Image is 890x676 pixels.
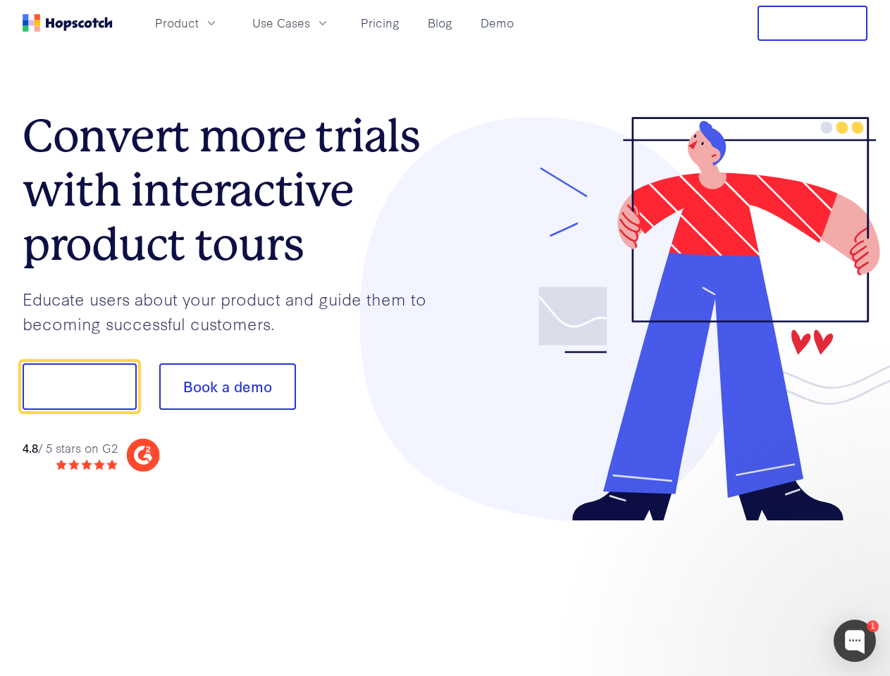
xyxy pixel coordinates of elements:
strong: 4.8 [23,439,38,456]
div: 1 [867,620,879,632]
button: Show me! [23,363,137,410]
a: Demo [475,11,519,35]
p: Educate users about your product and guide them to becoming successful customers. [23,287,445,335]
a: Home [23,14,113,32]
button: Product [147,11,227,35]
a: Pricing [355,11,405,35]
span: Use Cases [252,14,310,32]
h1: Convert more trials with interactive product tours [23,109,445,271]
button: Free Trial [758,6,867,41]
div: / 5 stars on G2 [23,439,118,457]
span: Product [155,14,199,32]
button: Book a demo [159,363,296,410]
button: Use Cases [244,11,338,35]
a: Blog [422,11,458,35]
